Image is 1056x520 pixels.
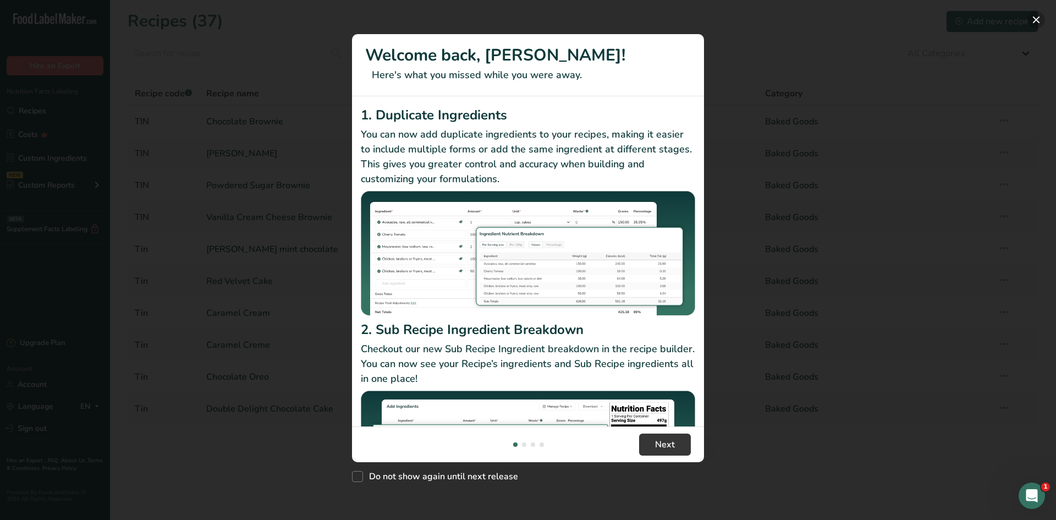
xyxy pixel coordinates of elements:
[655,438,675,451] span: Next
[361,342,695,386] p: Checkout our new Sub Recipe Ingredient breakdown in the recipe builder. You can now see your Reci...
[365,68,691,83] p: Here's what you missed while you were away.
[361,320,695,340] h2: 2. Sub Recipe Ingredient Breakdown
[363,471,518,482] span: Do not show again until next release
[1041,483,1050,491] span: 1
[361,191,695,316] img: Duplicate Ingredients
[1019,483,1045,509] iframe: Intercom live chat
[361,127,695,187] p: You can now add duplicate ingredients to your recipes, making it easier to include multiple forms...
[361,105,695,125] h2: 1. Duplicate Ingredients
[361,391,695,516] img: Sub Recipe Ingredient Breakdown
[365,43,691,68] h1: Welcome back, [PERSON_NAME]!
[639,434,691,456] button: Next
